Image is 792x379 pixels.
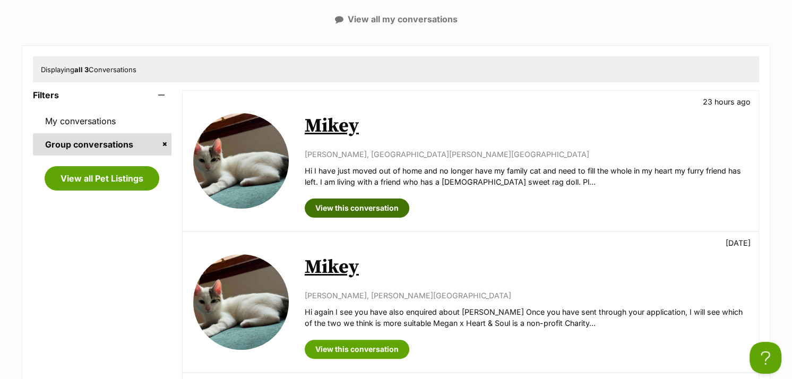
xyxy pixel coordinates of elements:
[335,14,458,24] a: View all my conversations
[305,165,748,188] p: Hi I have just moved out of home and no longer have my family cat and need to fill the whole in m...
[305,255,359,279] a: Mikey
[33,110,171,132] a: My conversations
[305,199,409,218] a: View this conversation
[45,166,159,191] a: View all Pet Listings
[305,340,409,359] a: View this conversation
[726,237,751,248] p: [DATE]
[305,306,748,329] p: Hi again I see you have also enquired about [PERSON_NAME] Once you have sent through your applica...
[193,254,289,350] img: Mikey
[41,65,136,74] span: Displaying Conversations
[305,149,748,160] p: [PERSON_NAME], [GEOGRAPHIC_DATA][PERSON_NAME][GEOGRAPHIC_DATA]
[33,90,171,100] header: Filters
[750,342,781,374] iframe: Help Scout Beacon - Open
[703,96,751,107] p: 23 hours ago
[74,65,89,74] strong: all 3
[33,133,171,156] a: Group conversations
[193,113,289,209] img: Mikey
[305,114,359,138] a: Mikey
[305,290,748,301] p: [PERSON_NAME], [PERSON_NAME][GEOGRAPHIC_DATA]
